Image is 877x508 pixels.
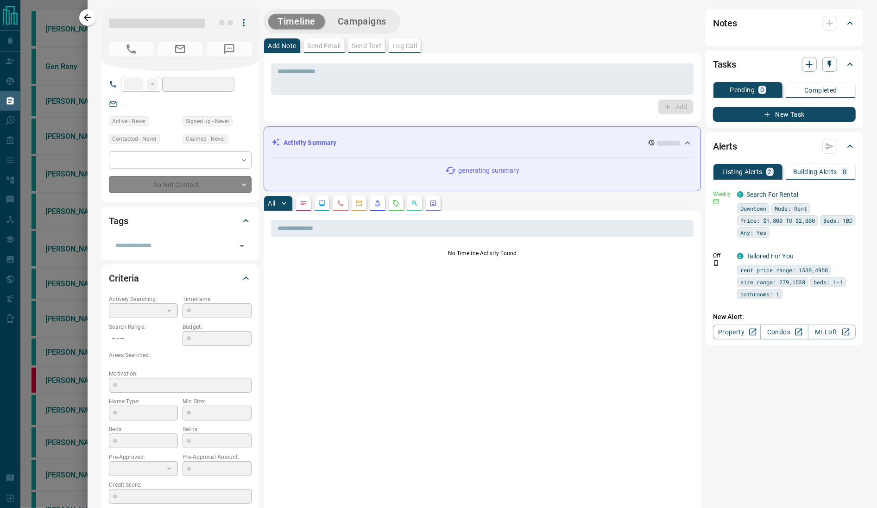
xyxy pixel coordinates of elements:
[124,100,127,107] a: --
[737,191,744,198] div: condos.ca
[112,117,146,126] span: Active - Never
[186,117,229,126] span: Signed up - Never
[284,138,336,148] p: Activity Summary
[109,331,178,346] p: -- - --
[355,200,363,207] svg: Emails
[183,295,252,303] p: Timeframe:
[183,453,252,461] p: Pre-Approval Amount:
[713,198,719,205] svg: Email
[713,139,737,154] h2: Alerts
[109,453,178,461] p: Pre-Approved:
[804,87,837,94] p: Completed
[109,42,153,56] span: No Number
[268,43,296,49] p: Add Note
[328,14,396,29] button: Campaigns
[713,251,732,260] p: Off
[183,397,252,406] p: Min Size:
[713,12,856,34] div: Notes
[411,200,418,207] svg: Opportunities
[823,216,852,225] span: Beds: 1BD
[109,481,252,489] p: Credit Score:
[740,265,828,275] span: rent price range: 1530,4950
[713,16,737,31] h2: Notes
[271,249,694,257] p: No Timeline Activity Found
[183,323,252,331] p: Budget:
[109,176,252,193] div: Do Not Contact
[109,397,178,406] p: Home Type:
[730,87,755,93] p: Pending
[713,325,761,339] a: Property
[109,271,139,286] h2: Criteria
[109,323,178,331] p: Search Range:
[775,204,807,213] span: Mode: Rent
[740,277,805,287] span: size range: 279,1538
[318,200,326,207] svg: Lead Browsing Activity
[235,239,248,252] button: Open
[109,267,252,289] div: Criteria
[713,312,856,322] p: New Alert:
[186,134,225,144] span: Claimed - Never
[300,200,307,207] svg: Notes
[374,200,381,207] svg: Listing Alerts
[268,200,275,207] p: All
[109,370,252,378] p: Motivation:
[337,200,344,207] svg: Calls
[268,14,325,29] button: Timeline
[183,425,252,433] p: Baths:
[713,107,856,122] button: New Task
[740,204,766,213] span: Downtown
[793,169,837,175] p: Building Alerts
[112,134,157,144] span: Contacted - Never
[392,200,400,207] svg: Requests
[746,252,794,260] a: Tailored For You
[746,191,798,198] a: Search For Rental
[740,216,815,225] span: Price: $1,800 TO $2,000
[109,295,178,303] p: Actively Searching:
[109,213,128,228] h2: Tags
[429,200,437,207] svg: Agent Actions
[843,169,846,175] p: 0
[458,166,519,176] p: generating summary
[713,135,856,157] div: Alerts
[271,134,693,151] div: Activity Summary
[713,260,719,266] svg: Push Notification Only
[713,190,732,198] p: Weekly
[158,42,202,56] span: No Email
[207,42,252,56] span: No Number
[740,228,766,237] span: Any: Yes
[713,53,856,75] div: Tasks
[814,277,843,287] span: beds: 1-1
[768,169,772,175] p: 2
[109,351,252,359] p: Areas Searched:
[713,57,736,72] h2: Tasks
[760,87,764,93] p: 0
[808,325,856,339] a: Mr.Loft
[109,210,252,232] div: Tags
[722,169,763,175] p: Listing Alerts
[737,253,744,259] div: condos.ca
[740,289,779,299] span: bathrooms: 1
[760,325,808,339] a: Condos
[109,425,178,433] p: Beds:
